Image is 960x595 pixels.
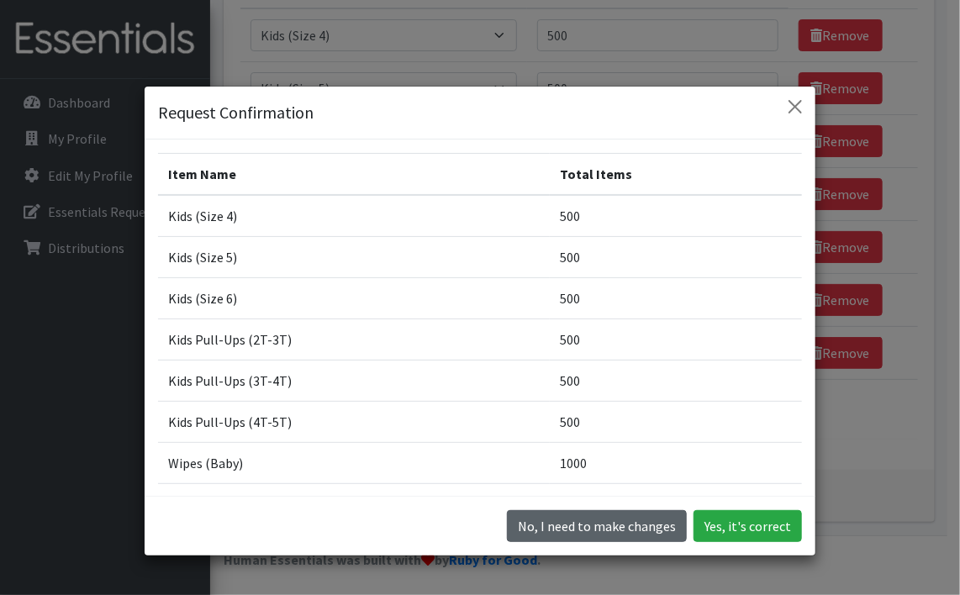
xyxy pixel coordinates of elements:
td: Kids (Size 6) [158,277,550,319]
td: 500 [550,360,802,401]
button: Yes, it's correct [694,510,802,542]
td: 500 [550,401,802,442]
td: 500 [550,236,802,277]
td: Wipes (Baby) [158,442,550,483]
button: Close [782,93,809,120]
td: Kids (Size 5) [158,236,550,277]
h5: Request Confirmation [158,100,314,125]
td: Kids Pull-Ups (4T-5T) [158,401,550,442]
button: No I need to make changes [507,510,687,542]
td: Kids (Size 4) [158,195,550,237]
th: Total Items [550,153,802,195]
th: Item Name [158,153,550,195]
td: 500 [550,277,802,319]
td: 500 [550,319,802,360]
td: Kids Pull-Ups (3T-4T) [158,360,550,401]
td: 500 [550,195,802,237]
td: 1000 [550,442,802,483]
td: Kids Pull-Ups (2T-3T) [158,319,550,360]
